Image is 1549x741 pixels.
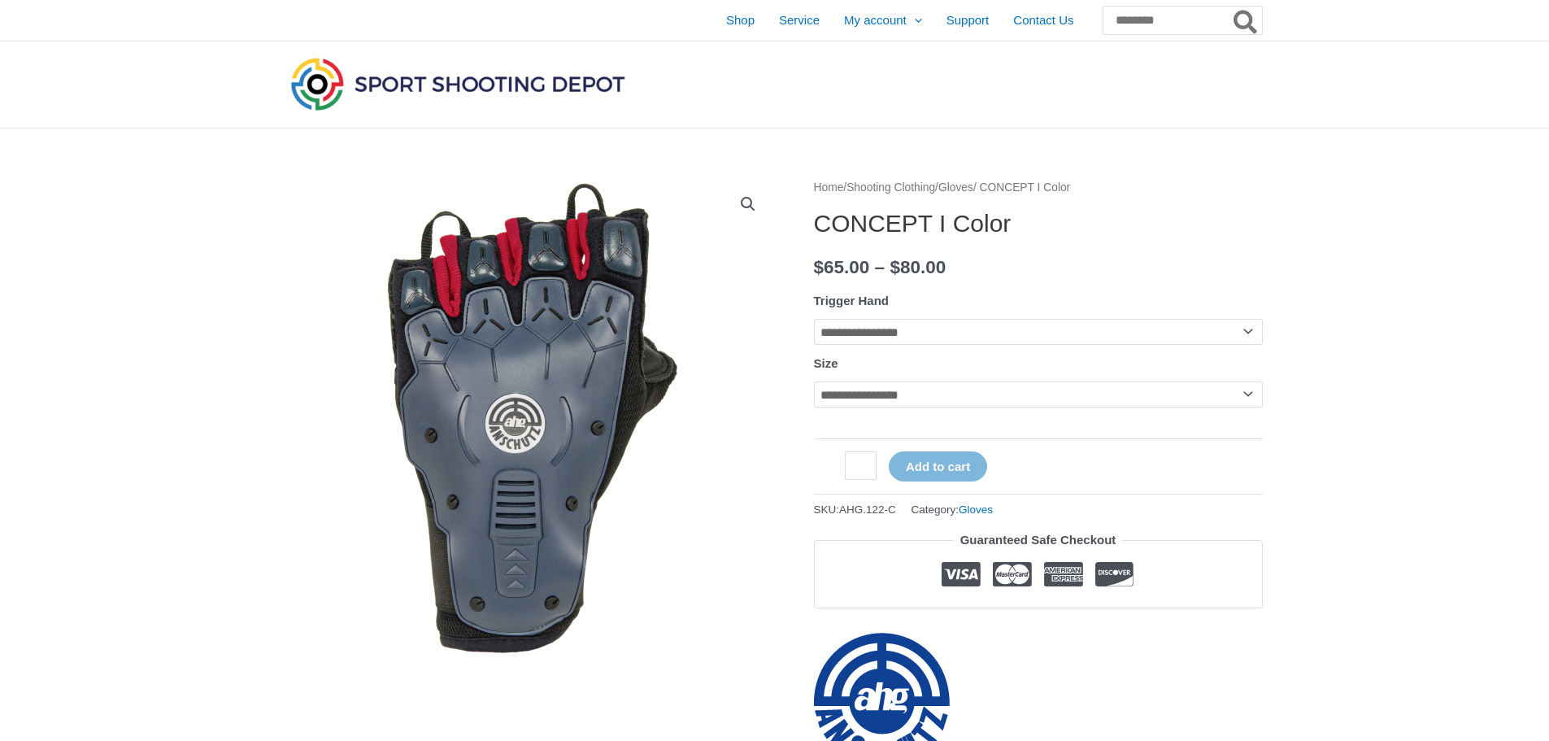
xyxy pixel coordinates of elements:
[845,451,877,480] input: Product quantity
[287,177,775,665] img: CONCEPT I Color ahg-glove
[912,499,994,520] span: Category:
[938,181,973,194] a: Gloves
[814,257,870,277] bdi: 65.00
[814,209,1263,238] h1: CONCEPT I Color
[733,190,763,219] a: View full-screen image gallery
[846,181,935,194] a: Shooting Clothing
[875,257,885,277] span: –
[839,503,896,516] span: AHG.122-C
[814,294,890,307] label: Trigger Hand
[1230,7,1262,34] button: Search
[890,257,900,277] span: $
[814,257,825,277] span: $
[814,177,1263,198] nav: Breadcrumb
[954,529,1123,551] legend: Guaranteed Safe Checkout
[814,356,838,370] label: Size
[959,503,993,516] a: Gloves
[814,499,896,520] span: SKU:
[287,54,629,114] img: Sport Shooting Depot
[890,257,946,277] bdi: 80.00
[889,451,987,482] button: Add to cart
[814,181,844,194] a: Home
